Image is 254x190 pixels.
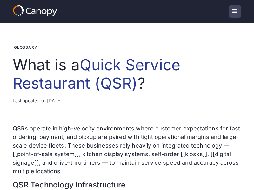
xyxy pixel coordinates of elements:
a: Glossary [14,45,37,50]
h1: What is a ? [13,56,241,92]
div: menu [229,5,241,18]
h2: QSR Technology Infrastructure [13,180,241,190]
p: QSRs operate in high-velocity environments where customer expectations for fast ordering, payment... [13,124,241,175]
div: Last updated on [DATE] [13,97,241,104]
em: Quick Service Restaurant (QSR) [13,55,180,92]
